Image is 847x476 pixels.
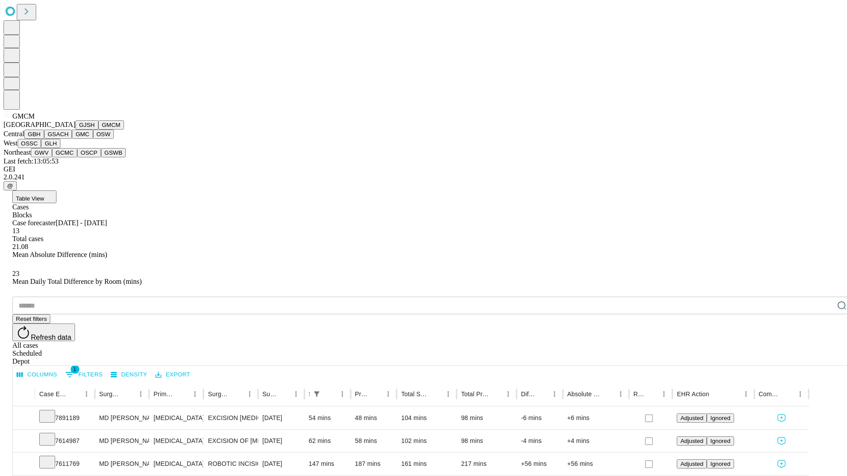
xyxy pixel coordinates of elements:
[135,388,147,400] button: Menu
[680,415,703,421] span: Adjusted
[99,453,145,475] div: MD [PERSON_NAME] [PERSON_NAME] Md
[680,461,703,467] span: Adjusted
[63,368,105,382] button: Show filters
[98,120,124,130] button: GMCM
[208,453,253,475] div: ROBOTIC INCISIONAL/VENTRAL/UMBILICAL [MEDICAL_DATA] INITIAL 3-10 CM REDUCIBLE
[7,182,13,189] span: @
[710,438,730,444] span: Ignored
[521,430,558,452] div: -4 mins
[154,453,199,475] div: [MEDICAL_DATA]
[677,436,707,446] button: Adjusted
[262,453,300,475] div: [DATE]
[12,314,50,324] button: Reset filters
[355,453,393,475] div: 187 mins
[740,388,752,400] button: Menu
[677,459,707,469] button: Adjusted
[430,388,442,400] button: Sort
[710,388,723,400] button: Sort
[99,430,145,452] div: MD [PERSON_NAME] [PERSON_NAME] Md
[794,388,806,400] button: Menu
[677,390,709,398] div: EHR Action
[645,388,658,400] button: Sort
[401,430,452,452] div: 102 mins
[24,130,44,139] button: GBH
[101,148,126,157] button: GSWB
[77,148,101,157] button: OSCP
[154,430,199,452] div: [MEDICAL_DATA]
[324,388,336,400] button: Sort
[4,165,843,173] div: GEI
[355,430,393,452] div: 58 mins
[401,390,429,398] div: Total Scheduled Duration
[75,120,98,130] button: GJSH
[567,430,625,452] div: +4 mins
[262,407,300,429] div: [DATE]
[244,388,256,400] button: Menu
[633,390,645,398] div: Resolved in EHR
[4,181,17,190] button: @
[759,390,781,398] div: Comments
[536,388,548,400] button: Sort
[602,388,615,400] button: Sort
[277,388,290,400] button: Sort
[677,413,707,423] button: Adjusted
[39,390,67,398] div: Case Epic Id
[109,368,150,382] button: Density
[336,388,349,400] button: Menu
[680,438,703,444] span: Adjusted
[309,430,346,452] div: 62 mins
[39,453,90,475] div: 7611769
[262,390,277,398] div: Surgery Date
[72,130,93,139] button: GMC
[15,368,60,382] button: Select columns
[355,390,369,398] div: Predicted In Room Duration
[16,316,47,322] span: Reset filters
[12,243,28,250] span: 21.08
[12,190,56,203] button: Table View
[521,390,535,398] div: Difference
[17,457,30,472] button: Expand
[401,453,452,475] div: 161 mins
[521,407,558,429] div: -6 mins
[707,459,734,469] button: Ignored
[99,407,145,429] div: MD [PERSON_NAME] [PERSON_NAME] Md
[12,235,43,242] span: Total cases
[154,407,199,429] div: [MEDICAL_DATA]
[31,148,52,157] button: GWV
[4,173,843,181] div: 2.0.241
[16,195,44,202] span: Table View
[461,430,512,452] div: 98 mins
[99,390,121,398] div: Surgeon Name
[56,219,107,227] span: [DATE] - [DATE]
[309,453,346,475] div: 147 mins
[4,130,24,138] span: Central
[12,227,19,234] span: 13
[309,407,346,429] div: 54 mins
[4,121,75,128] span: [GEOGRAPHIC_DATA]
[442,388,454,400] button: Menu
[4,139,18,147] span: West
[12,324,75,341] button: Refresh data
[707,436,734,446] button: Ignored
[567,407,625,429] div: +6 mins
[68,388,80,400] button: Sort
[382,388,394,400] button: Menu
[567,390,601,398] div: Absolute Difference
[311,388,323,400] button: Show filters
[309,390,310,398] div: Scheduled In Room Duration
[18,139,41,148] button: OSSC
[176,388,189,400] button: Sort
[461,390,489,398] div: Total Predicted Duration
[189,388,201,400] button: Menu
[52,148,77,157] button: GCMC
[502,388,514,400] button: Menu
[461,453,512,475] div: 217 mins
[153,368,192,382] button: Export
[567,453,625,475] div: +56 mins
[154,390,176,398] div: Primary Service
[12,219,56,227] span: Case forecaster
[17,434,30,449] button: Expand
[262,430,300,452] div: [DATE]
[461,407,512,429] div: 98 mins
[41,139,60,148] button: GLH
